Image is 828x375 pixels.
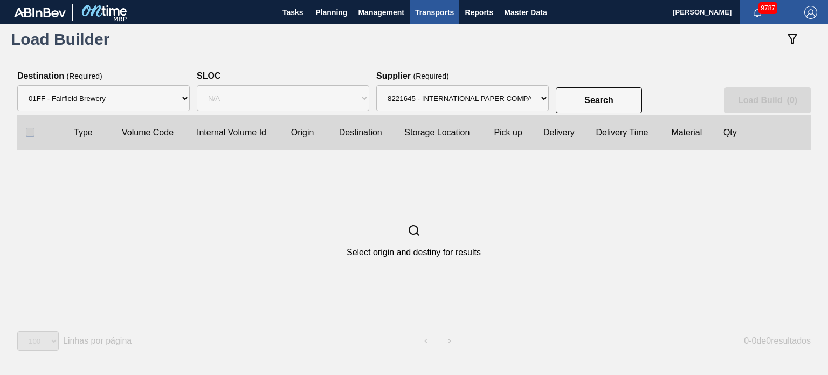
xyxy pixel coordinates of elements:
[740,5,775,20] button: Notifications
[404,126,470,139] clb-text: Storage Location
[14,8,66,17] img: TNhmsLtSVTkK8tSr43FrP2fwEKptu5GPRR3wAAAABJRU5ErkJggg==
[758,2,777,14] span: 9787
[465,6,493,19] span: Reports
[415,6,454,19] span: Transports
[543,126,575,139] clb-text: Delivery
[315,6,347,19] span: Planning
[347,248,481,257] label: Select origin and destiny for results
[339,126,382,139] clb-text: Destination
[596,126,648,139] clb-text: Delivery Time
[291,126,314,139] clb-text: Origin
[804,6,817,19] img: Logout
[724,87,811,113] clb-button: Load Build
[671,126,702,139] clb-text: Material
[11,33,259,45] h1: Load Builder
[122,126,174,139] clb-text: Volume Code
[494,126,522,139] clb-text: Pick up
[74,126,93,139] clb-text: Type
[358,6,404,19] span: Management
[197,126,266,139] clb-text: Internal Volume Id
[723,126,737,139] clb-text: Qty
[504,6,547,19] span: Master Data
[556,87,642,113] clb-button: Search
[281,6,305,19] span: Tasks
